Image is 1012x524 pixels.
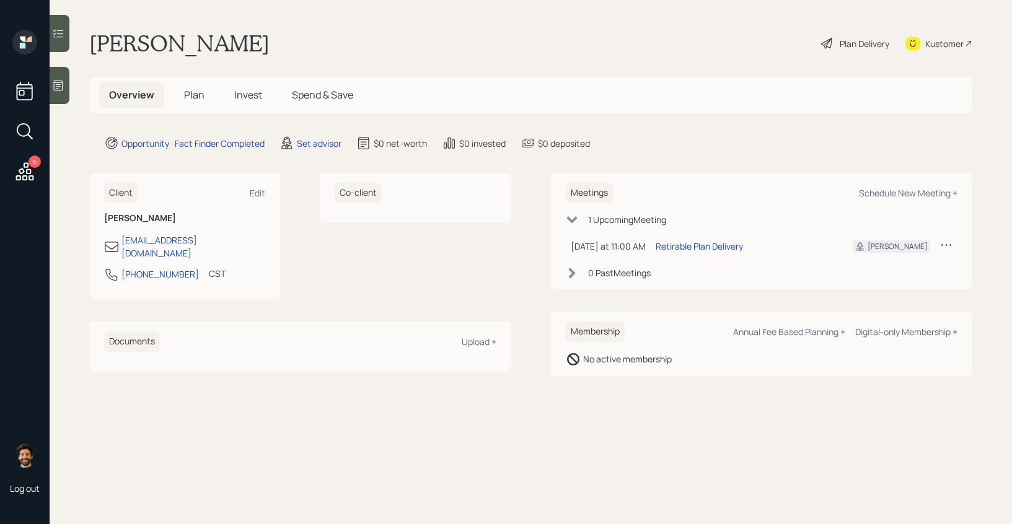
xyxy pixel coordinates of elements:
h6: [PERSON_NAME] [104,213,265,224]
div: $0 deposited [538,137,590,150]
div: [EMAIL_ADDRESS][DOMAIN_NAME] [121,234,265,260]
div: [DATE] at 11:00 AM [571,240,646,253]
div: Schedule New Meeting + [859,187,957,199]
div: Log out [10,483,40,494]
div: No active membership [583,352,672,365]
h1: [PERSON_NAME] [89,30,270,57]
div: Retirable Plan Delivery [656,240,743,253]
div: 1 Upcoming Meeting [588,213,666,226]
div: CST [209,267,226,280]
img: eric-schwartz-headshot.png [12,443,37,468]
div: Set advisor [297,137,341,150]
h6: Meetings [566,183,613,203]
h6: Client [104,183,138,203]
span: Spend & Save [292,88,353,102]
div: Kustomer [925,37,964,50]
div: [PERSON_NAME] [868,241,928,252]
h6: Membership [566,321,625,342]
div: 0 Past Meeting s [588,266,651,279]
div: [PHONE_NUMBER] [121,268,199,281]
div: Plan Delivery [840,37,889,50]
div: Upload + [462,336,496,347]
div: Digital-only Membership + [855,326,957,338]
div: $0 invested [459,137,506,150]
span: Overview [109,88,154,102]
h6: Co-client [335,183,382,203]
h6: Documents [104,331,160,352]
div: 6 [29,155,41,168]
span: Invest [234,88,262,102]
div: Edit [250,187,265,199]
div: Opportunity · Fact Finder Completed [121,137,265,150]
div: $0 net-worth [374,137,427,150]
div: Annual Fee Based Planning + [733,326,845,338]
span: Plan [184,88,205,102]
